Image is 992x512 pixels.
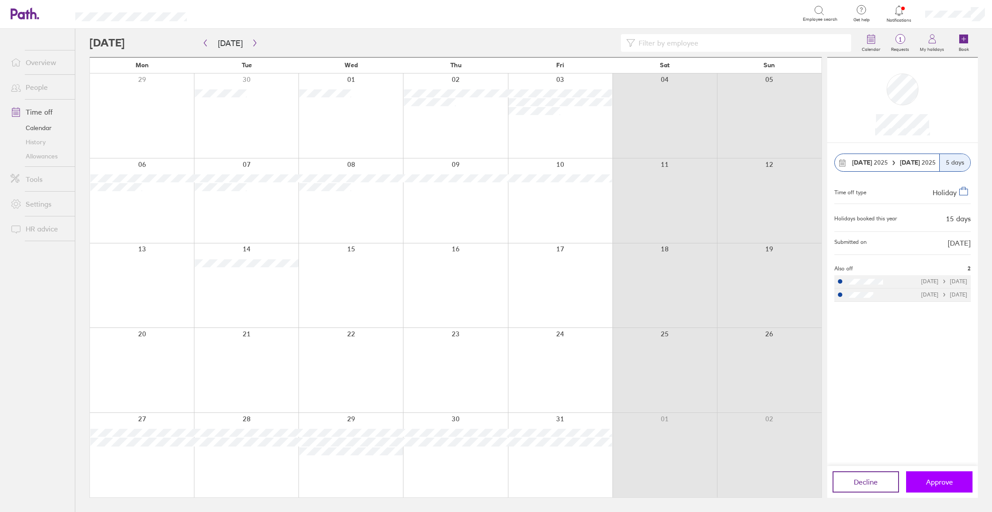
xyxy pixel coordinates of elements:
a: Calendar [856,29,886,57]
a: Calendar [4,121,75,135]
div: Time off type [834,186,866,196]
a: Settings [4,195,75,213]
span: Thu [450,62,461,69]
a: Tools [4,170,75,188]
span: Tue [242,62,252,69]
a: Allowances [4,149,75,163]
span: Mon [136,62,149,69]
div: Holidays booked this year [834,216,897,222]
span: 2025 [900,159,936,166]
span: Sun [763,62,775,69]
a: 1Requests [886,29,914,57]
span: Holiday [933,188,957,197]
a: People [4,78,75,96]
a: History [4,135,75,149]
span: Get help [847,17,876,23]
button: [DATE] [211,36,250,50]
input: Filter by employee [635,35,846,51]
span: Notifications [885,18,914,23]
span: Decline [854,478,878,486]
label: Book [953,44,974,52]
span: Fri [556,62,564,69]
span: 1 [886,36,914,43]
span: Also off [834,266,853,272]
button: Approve [906,471,973,493]
a: Time off [4,103,75,121]
span: 2 [968,266,971,272]
strong: [DATE] [852,158,872,166]
button: Decline [833,471,899,493]
span: Employee search [803,17,837,22]
a: Overview [4,54,75,71]
span: Approve [926,478,953,486]
div: 5 days [939,154,970,171]
span: Submitted on [834,239,867,247]
strong: [DATE] [900,158,922,166]
span: [DATE] [948,239,971,247]
div: Search [211,9,233,17]
label: Calendar [856,44,886,52]
span: Wed [345,62,358,69]
a: Book [949,29,978,57]
span: 2025 [852,159,888,166]
div: [DATE] [DATE] [921,292,967,298]
div: 15 days [946,215,971,223]
a: HR advice [4,220,75,238]
label: Requests [886,44,914,52]
span: Sat [660,62,670,69]
a: Notifications [885,4,914,23]
div: [DATE] [DATE] [921,278,967,285]
a: My holidays [914,29,949,57]
label: My holidays [914,44,949,52]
